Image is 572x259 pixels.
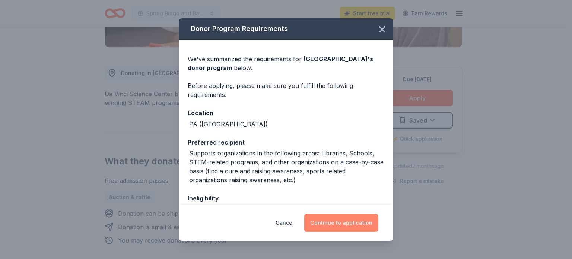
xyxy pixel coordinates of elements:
[188,54,384,72] div: We've summarized the requirements for below.
[189,120,268,129] div: PA ([GEOGRAPHIC_DATA])
[188,108,384,118] div: Location
[188,193,384,203] div: Ineligibility
[188,81,384,99] div: Before applying, please make sure you fulfill the following requirements:
[276,214,294,232] button: Cancel
[179,18,393,40] div: Donor Program Requirements
[188,138,384,147] div: Preferred recipient
[189,149,384,184] div: Supports organizations in the following areas: Libraries, Schools, STEM-related programs, and oth...
[304,214,378,232] button: Continue to application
